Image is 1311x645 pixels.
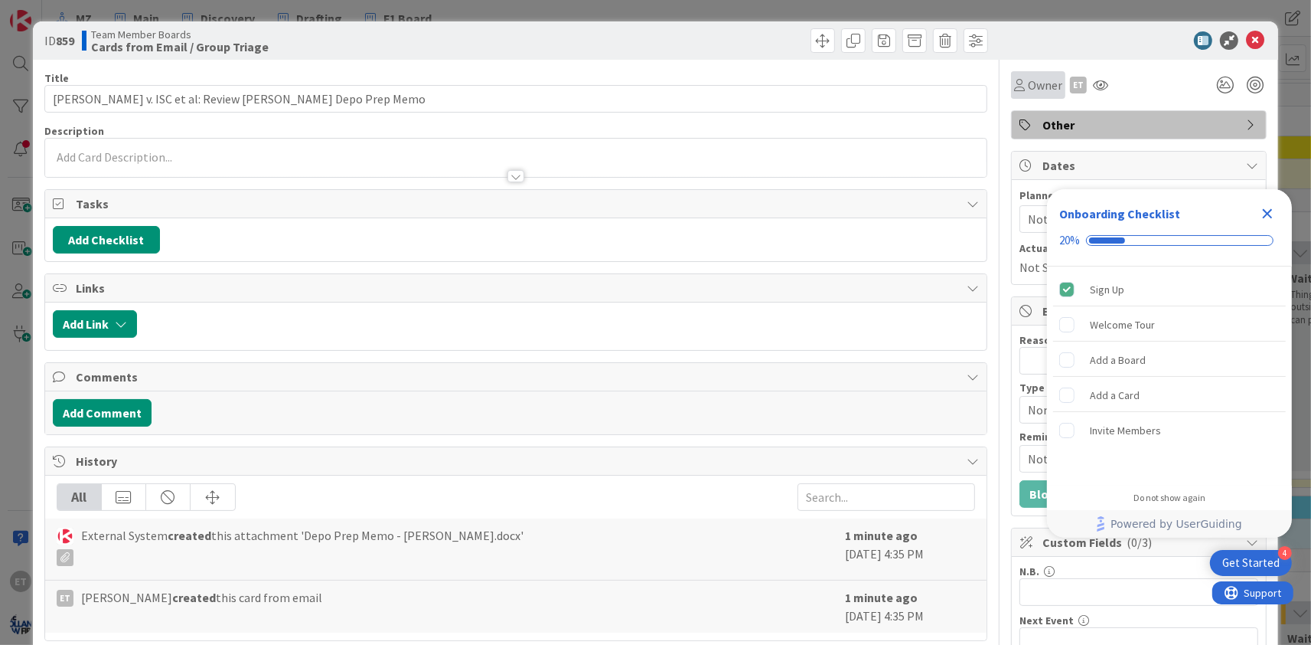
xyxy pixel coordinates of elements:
[91,28,269,41] span: Team Member Boards
[1090,421,1161,440] div: Invite Members
[1133,492,1205,504] div: Do not show again
[1019,382,1045,393] span: Type
[1255,201,1280,226] div: Close Checklist
[81,526,523,566] span: External System this attachment 'Depo Prep Memo - [PERSON_NAME].docx'
[81,588,322,607] span: [PERSON_NAME] this card from email
[845,528,918,543] b: 1 minute ago
[1019,565,1039,578] label: N.B.
[172,590,216,605] b: created
[1042,533,1238,552] span: Custom Fields
[1042,116,1238,134] span: Other
[1019,614,1074,627] label: Next Event
[1278,546,1292,560] div: 4
[1019,333,1057,347] label: Reason
[1053,414,1286,447] div: Invite Members is incomplete.
[57,484,102,510] div: All
[1210,550,1292,576] div: Open Get Started checklist, remaining modules: 4
[91,41,269,53] b: Cards from Email / Group Triage
[53,310,137,338] button: Add Link
[44,124,104,138] span: Description
[56,33,74,48] b: 859
[76,452,959,470] span: History
[1047,510,1292,538] div: Footer
[76,279,959,297] span: Links
[845,526,975,572] div: [DATE] 4:35 PM
[1047,189,1292,538] div: Checklist Container
[1090,280,1124,299] div: Sign Up
[57,528,73,545] img: ES
[1028,76,1062,94] span: Owner
[1019,188,1258,204] span: Planned Dates
[168,528,211,543] b: created
[1090,386,1140,404] div: Add a Card
[1028,450,1231,468] span: Not Set
[1110,515,1242,533] span: Powered by UserGuiding
[1053,308,1286,342] div: Welcome Tour is incomplete.
[1053,343,1286,377] div: Add a Board is incomplete.
[1053,378,1286,412] div: Add a Card is incomplete.
[1222,555,1280,571] div: Get Started
[76,195,959,213] span: Tasks
[1070,77,1087,93] div: ET
[1019,480,1071,508] button: Block
[797,483,975,511] input: Search...
[1019,241,1258,257] span: Actual Dates
[1090,351,1146,369] div: Add a Board
[44,71,69,85] label: Title
[1059,234,1080,247] div: 20%
[1042,156,1238,175] span: Dates
[1059,234,1280,247] div: Checklist progress: 20%
[53,226,160,254] button: Add Checklist
[57,590,73,607] div: ET
[1053,273,1286,306] div: Sign Up is complete.
[1059,205,1180,223] div: Onboarding Checklist
[1019,431,1095,442] span: Reminder Date
[1019,258,1101,277] span: Not Started Yet
[1090,316,1155,334] div: Welcome Tour
[44,85,987,113] input: type card name here...
[76,368,959,386] span: Comments
[845,590,918,605] b: 1 minute ago
[32,2,70,21] span: Support
[1127,535,1152,550] span: ( 0/3 )
[53,399,152,427] button: Add Comment
[1055,510,1284,538] a: Powered by UserGuiding
[1028,210,1068,228] span: Not Set
[44,31,74,50] span: ID
[845,588,975,625] div: [DATE] 4:35 PM
[1047,267,1292,482] div: Checklist items
[1028,399,1224,421] span: None
[1042,302,1238,320] span: Block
